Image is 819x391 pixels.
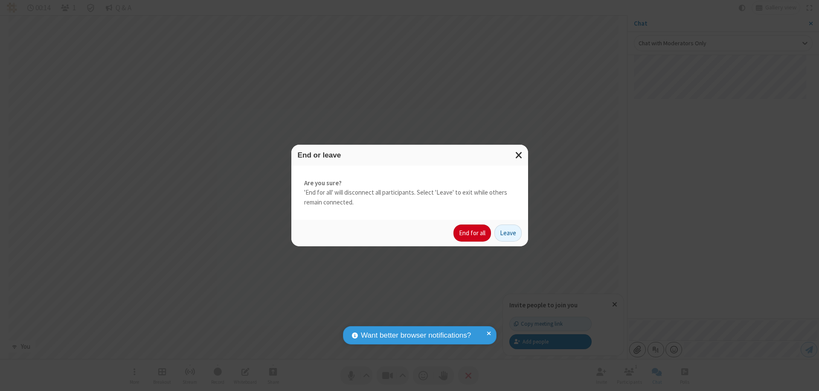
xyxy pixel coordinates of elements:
[304,178,515,188] strong: Are you sure?
[510,145,528,166] button: Close modal
[494,225,522,242] button: Leave
[453,225,491,242] button: End for all
[361,330,471,341] span: Want better browser notifications?
[291,166,528,220] div: 'End for all' will disconnect all participants. Select 'Leave' to exit while others remain connec...
[298,151,522,159] h3: End or leave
